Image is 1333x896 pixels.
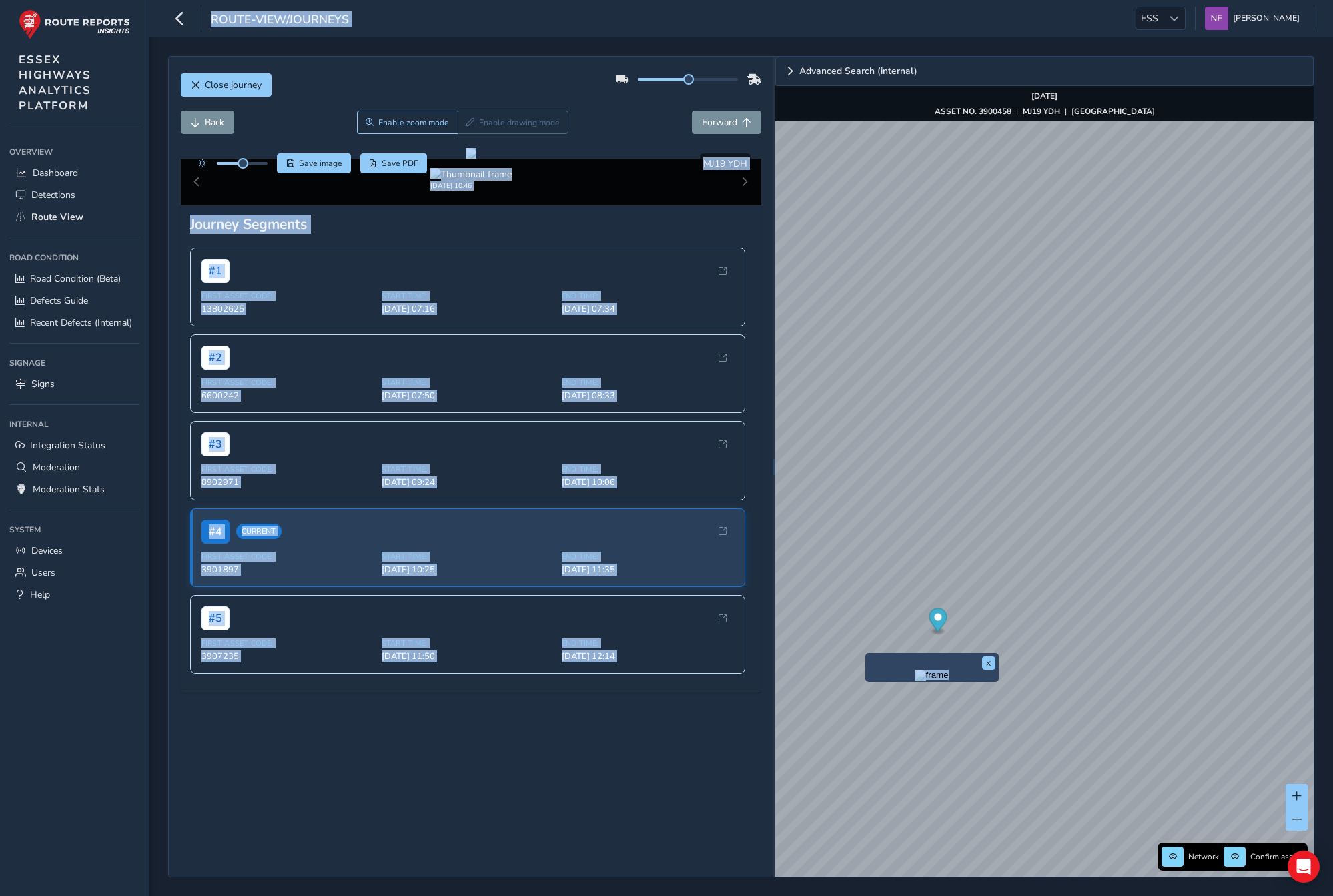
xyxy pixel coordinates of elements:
span: [DATE] 11:50 [382,650,554,662]
span: First Asset Code: [201,638,374,648]
span: Signs [31,378,55,390]
div: Overview [9,142,139,162]
span: End Time: [562,638,734,648]
span: Start Time: [382,638,554,648]
button: Zoom [357,111,458,134]
span: # 5 [201,606,230,630]
span: Close journey [205,79,262,91]
img: frame [915,670,949,681]
div: | | [935,106,1155,117]
span: 6600242 [201,390,374,402]
a: Recent Defects (Internal) [9,312,139,334]
span: # 2 [201,346,230,370]
span: Save image [299,158,342,169]
span: First Asset Code: [201,464,374,474]
span: [DATE] 08:33 [562,390,734,402]
span: [DATE] 07:34 [562,303,734,315]
span: 13802625 [201,303,374,315]
span: # 4 [201,520,230,544]
a: Defects Guide [9,290,139,312]
a: Route View [9,206,139,228]
span: Users [31,566,55,579]
span: Help [30,588,50,601]
div: Road Condition [9,248,139,268]
span: Recent Defects (Internal) [30,316,132,329]
strong: [GEOGRAPHIC_DATA] [1071,106,1155,117]
a: Signs [9,373,139,395]
img: Thumbnail frame [430,168,512,181]
img: rr logo [19,9,130,39]
span: Start Time: [382,552,554,562]
div: Map marker [929,608,947,636]
span: First Asset Code: [201,552,374,562]
span: First Asset Code: [201,378,374,388]
span: Confirm assets [1250,851,1304,862]
a: Devices [9,540,139,562]
img: diamond-layout [1205,7,1228,30]
span: Defects Guide [30,294,88,307]
span: End Time: [562,552,734,562]
span: [DATE] 09:24 [382,476,554,488]
button: Save [277,153,351,173]
span: Forward [702,116,737,129]
span: Start Time: [382,378,554,388]
a: Dashboard [9,162,139,184]
span: Start Time: [382,291,554,301]
span: route-view/journeys [211,11,349,30]
span: End Time: [562,291,734,301]
span: [DATE] 12:14 [562,650,734,662]
span: [DATE] 11:35 [562,564,734,576]
button: Preview frame [869,670,995,679]
strong: ASSET NO. 3900458 [935,106,1011,117]
a: Integration Status [9,434,139,456]
button: Forward [692,111,761,134]
a: Road Condition (Beta) [9,268,139,290]
div: [DATE] 10:46 [430,181,512,191]
span: Detections [31,189,75,201]
span: End Time: [562,464,734,474]
button: [PERSON_NAME] [1205,7,1304,30]
span: [DATE] 07:50 [382,390,554,402]
button: Close journey [181,73,272,97]
span: Route View [31,211,83,223]
span: Integration Status [30,439,105,452]
span: First Asset Code: [201,291,374,301]
span: Enable zoom mode [378,117,449,128]
span: 3907235 [201,650,374,662]
span: Moderation Stats [33,483,105,496]
span: Current [236,524,282,539]
span: [DATE] 10:06 [562,476,734,488]
button: Back [181,111,234,134]
a: Users [9,562,139,584]
span: [DATE] 07:16 [382,303,554,315]
a: Help [9,584,139,606]
span: End Time: [562,378,734,388]
span: Network [1188,851,1219,862]
span: [DATE] 10:25 [382,564,554,576]
span: Devices [31,544,63,557]
strong: [DATE] [1031,91,1057,101]
button: PDF [360,153,428,173]
span: MJ19 YDH [703,157,747,170]
span: Start Time: [382,464,554,474]
div: Journey Segments [190,215,752,234]
div: Open Intercom Messenger [1288,851,1320,883]
a: Moderation [9,456,139,478]
span: Back [205,116,224,129]
span: # 1 [201,259,230,283]
span: 8902971 [201,476,374,488]
div: System [9,520,139,540]
div: Signage [9,353,139,373]
button: x [982,656,995,670]
span: Moderation [33,461,80,474]
span: ESSEX HIGHWAYS ANALYTICS PLATFORM [19,52,91,113]
span: # 3 [201,432,230,456]
span: Save PDF [382,158,418,169]
div: Internal [9,414,139,434]
a: Expand [775,57,1314,86]
span: Road Condition (Beta) [30,272,121,285]
span: ESS [1136,7,1163,29]
span: Advanced Search (internal) [799,67,917,76]
a: Moderation Stats [9,478,139,500]
span: Dashboard [33,167,78,179]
